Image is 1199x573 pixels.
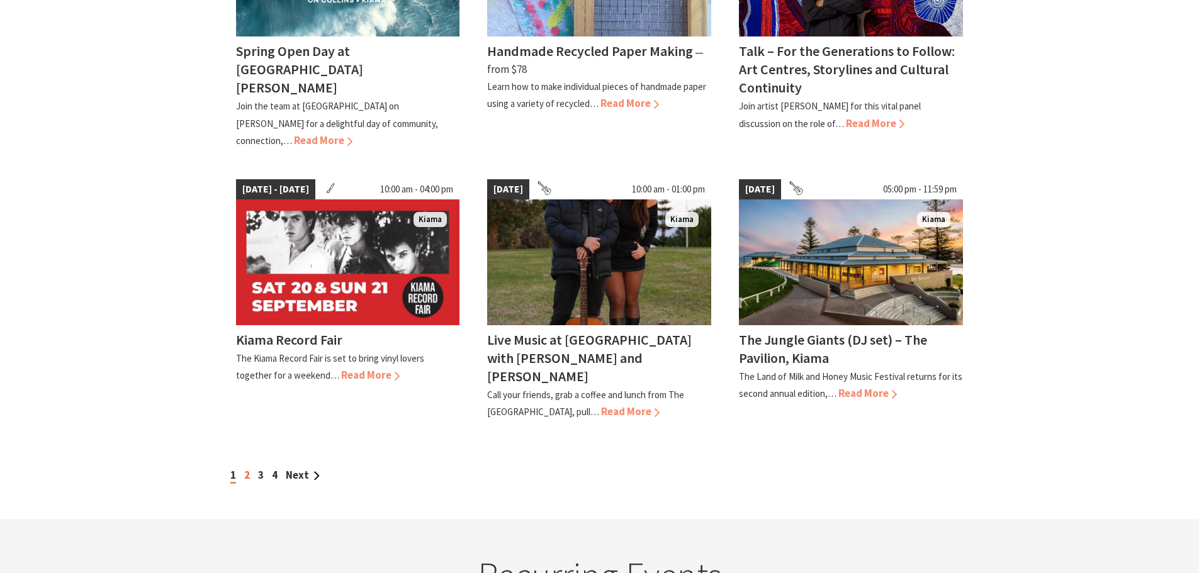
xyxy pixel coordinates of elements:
span: Kiama [414,212,447,228]
span: 05:00 pm - 11:59 pm [877,179,963,199]
a: [DATE] 05:00 pm - 11:59 pm Land of Milk an Honey Festival Kiama The Jungle Giants (DJ set) – The ... [739,179,963,421]
span: Kiama [917,212,950,228]
img: Land of Milk an Honey Festival [739,199,963,325]
span: 10:00 am - 01:00 pm [626,179,711,199]
h4: Live Music at [GEOGRAPHIC_DATA] with [PERSON_NAME] and [PERSON_NAME] [487,331,692,385]
span: 1 [230,468,236,484]
span: Read More [600,96,659,110]
span: Kiama [665,212,699,228]
p: Learn how to make individual pieces of handmade paper using a variety of recycled… [487,81,706,109]
p: The Kiama Record Fair is set to bring vinyl lovers together for a weekend… [236,352,424,381]
span: Read More [341,368,400,382]
h4: Spring Open Day at [GEOGRAPHIC_DATA][PERSON_NAME] [236,42,363,96]
a: Next [286,468,320,482]
h4: Handmade Recycled Paper Making [487,42,693,60]
p: Call your friends, grab a coffee and lunch from The [GEOGRAPHIC_DATA], pull… [487,389,684,418]
span: [DATE] - [DATE] [236,179,315,199]
p: Join artist [PERSON_NAME] for this vital panel discussion on the role of… [739,100,921,129]
a: [DATE] - [DATE] 10:00 am - 04:00 pm Kiama Kiama Record Fair The Kiama Record Fair is set to bring... [236,179,460,421]
span: 10:00 am - 04:00 pm [374,179,459,199]
a: 2 [244,468,250,482]
a: [DATE] 10:00 am - 01:00 pm Em & Ron Kiama Live Music at [GEOGRAPHIC_DATA] with [PERSON_NAME] and ... [487,179,711,421]
h4: Talk – For the Generations to Follow: Art Centres, Storylines and Cultural Continuity [739,42,955,96]
span: [DATE] [739,179,781,199]
a: 3 [258,468,264,482]
p: Join the team at [GEOGRAPHIC_DATA] on [PERSON_NAME] for a delightful day of community, connection,… [236,100,438,146]
h4: Kiama Record Fair [236,331,342,348]
span: Read More [294,133,352,147]
h4: The Jungle Giants (DJ set) – The Pavilion, Kiama [739,331,927,367]
img: Em & Ron [487,199,711,325]
span: Read More [838,386,897,400]
span: Read More [846,116,904,130]
a: 4 [272,468,278,482]
p: The Land of Milk and Honey Music Festival returns for its second annual edition,… [739,370,962,399]
span: Read More [601,404,660,418]
span: [DATE] [487,179,529,199]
